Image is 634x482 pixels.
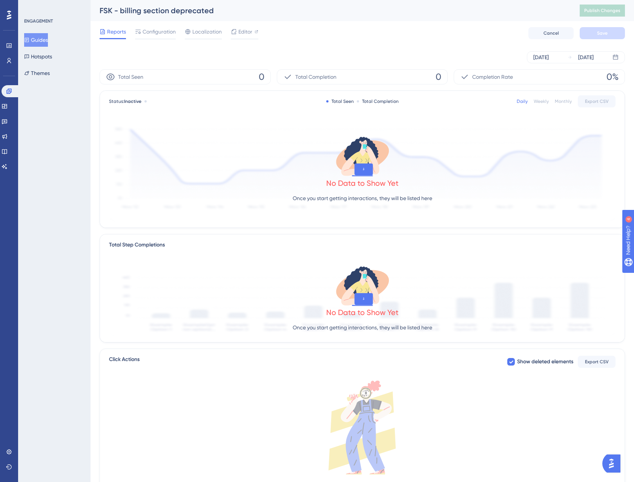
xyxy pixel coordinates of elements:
iframe: UserGuiding AI Assistant Launcher [602,452,625,475]
span: Show deleted elements [517,357,573,366]
div: Total Completion [357,98,399,104]
span: Cancel [543,30,559,36]
span: Export CSV [585,98,609,104]
div: Daily [517,98,528,104]
div: ENGAGEMENT [24,18,53,24]
span: Editor [238,27,252,36]
span: 0 [436,71,441,83]
span: 0% [606,71,619,83]
button: Themes [24,66,50,80]
div: No Data to Show Yet [326,307,399,318]
span: Need Help? [18,2,47,11]
button: Publish Changes [580,5,625,17]
div: Total Step Completions [109,240,165,249]
div: [DATE] [533,53,549,62]
span: Localization [192,27,222,36]
span: Save [597,30,608,36]
button: Hotspots [24,50,52,63]
div: Monthly [555,98,572,104]
div: Total Seen [326,98,354,104]
span: Configuration [143,27,176,36]
span: Completion Rate [472,72,513,81]
button: Export CSV [578,356,616,368]
span: Inactive [124,99,141,104]
span: Export CSV [585,359,609,365]
span: Publish Changes [584,8,620,14]
span: Status: [109,98,141,104]
div: 4 [52,4,55,10]
span: Click Actions [109,355,140,369]
p: Once you start getting interactions, they will be listed here [293,323,432,332]
span: Total Seen [118,72,143,81]
button: Export CSV [578,95,616,107]
span: Reports [107,27,126,36]
div: Weekly [534,98,549,104]
button: Guides [24,33,48,47]
button: Cancel [528,27,574,39]
p: Once you start getting interactions, they will be listed here [293,194,432,203]
span: Total Completion [295,72,336,81]
span: 0 [259,71,264,83]
button: Save [580,27,625,39]
div: [DATE] [578,53,594,62]
div: FSK - billing section deprecated [100,5,561,16]
div: No Data to Show Yet [326,178,399,188]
